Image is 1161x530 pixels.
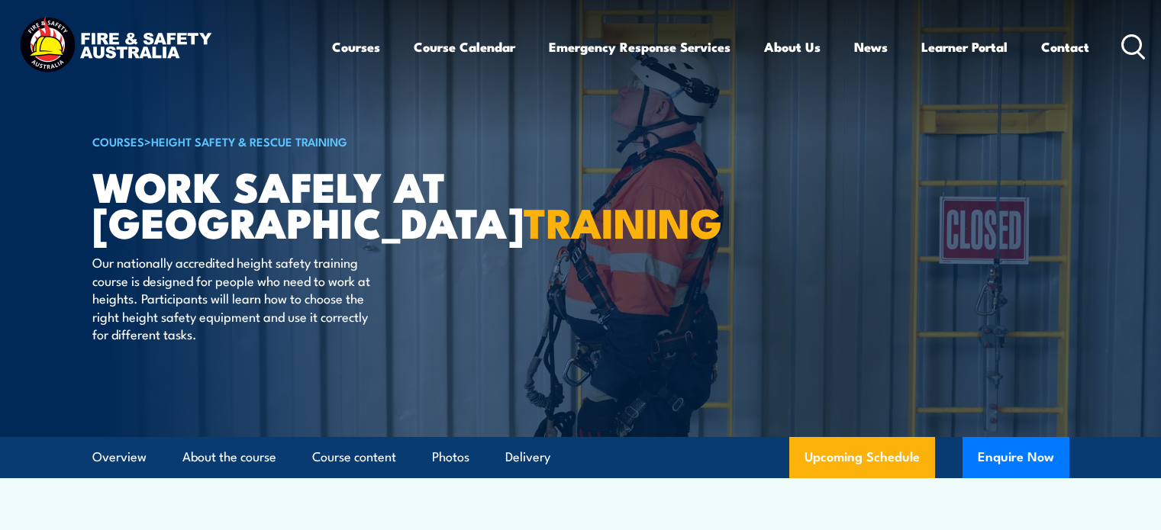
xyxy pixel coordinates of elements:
h1: Work Safely at [GEOGRAPHIC_DATA] [92,168,469,239]
a: Learner Portal [921,27,1008,67]
a: News [854,27,888,67]
a: Courses [332,27,380,67]
button: Enquire Now [963,437,1069,478]
a: About Us [764,27,821,67]
a: Height Safety & Rescue Training [151,133,347,149]
a: Overview [92,437,147,477]
a: About the course [182,437,276,477]
a: Course Calendar [414,27,515,67]
strong: TRAINING [524,189,722,252]
a: Contact [1041,27,1089,67]
h6: > [92,132,469,150]
a: Emergency Response Services [549,27,730,67]
a: Course content [312,437,396,477]
p: Our nationally accredited height safety training course is designed for people who need to work a... [92,253,371,342]
a: COURSES [92,133,144,149]
a: Upcoming Schedule [789,437,935,478]
a: Photos [432,437,469,477]
a: Delivery [505,437,550,477]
